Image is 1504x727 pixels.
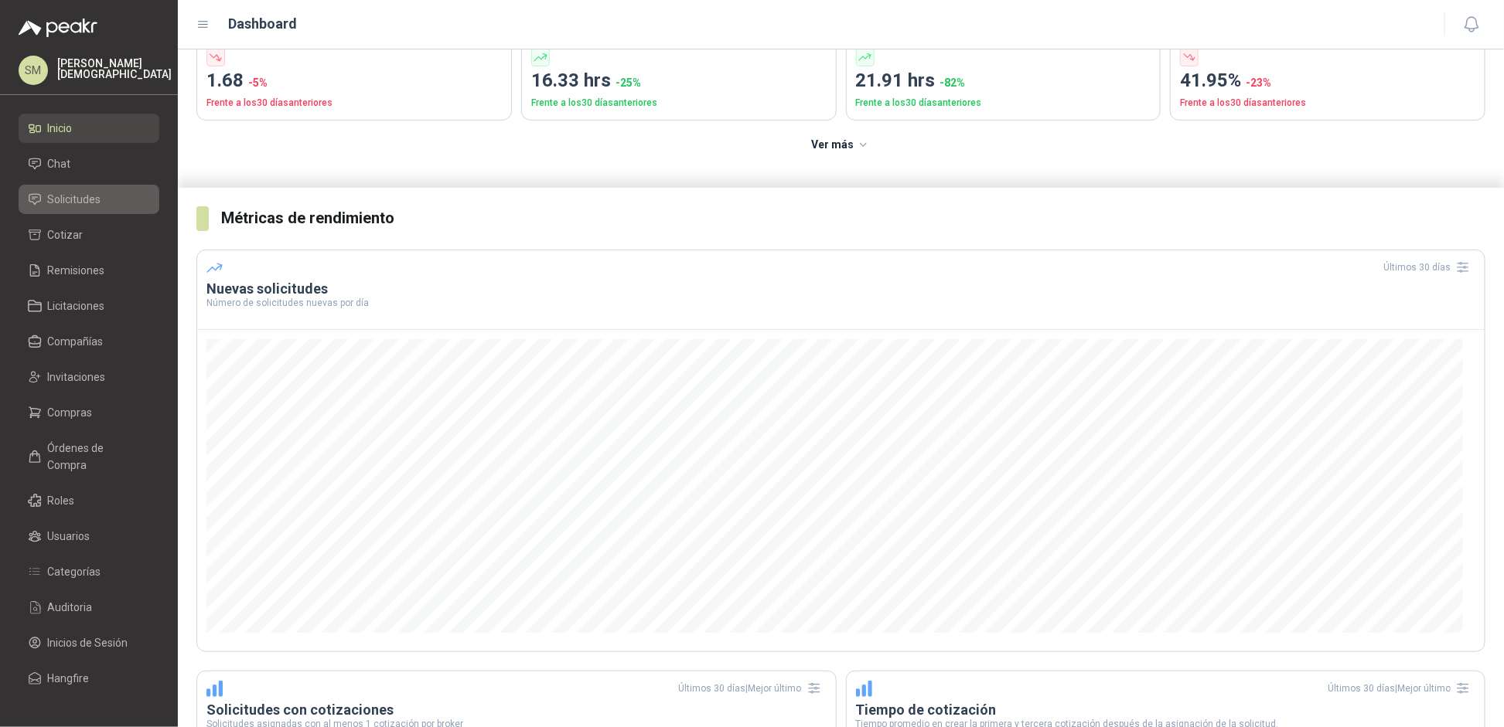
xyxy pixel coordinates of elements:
[1180,96,1475,110] p: Frente a los 30 días anteriores
[48,634,128,651] span: Inicios de Sesión
[48,404,93,421] span: Compras
[48,492,75,509] span: Roles
[206,96,502,110] p: Frente a los 30 días anteriores
[19,628,159,657] a: Inicios de Sesión
[48,670,90,687] span: Hangfire
[803,130,879,161] button: Ver más
[206,66,502,96] p: 1.68
[206,298,1475,307] p: Número de solicitudes nuevas por día
[19,149,159,178] a: Chat
[856,96,1151,110] p: Frente a los 30 días anteriores
[19,19,97,37] img: Logo peakr
[48,226,84,243] span: Cotizar
[940,76,966,89] span: -82 %
[19,291,159,321] a: Licitaciones
[48,155,71,172] span: Chat
[19,521,159,551] a: Usuarios
[1180,66,1475,96] p: 41.95%
[1328,676,1475,701] div: Últimos 30 días | Mejor último
[48,262,105,279] span: Remisiones
[19,185,159,214] a: Solicitudes
[48,528,90,545] span: Usuarios
[856,701,1476,719] h3: Tiempo de cotización
[248,76,268,89] span: -5 %
[19,327,159,356] a: Compañías
[616,76,641,89] span: -25 %
[531,66,827,96] p: 16.33 hrs
[19,593,159,622] a: Auditoria
[48,333,104,350] span: Compañías
[48,599,93,616] span: Auditoria
[19,256,159,285] a: Remisiones
[1383,255,1475,280] div: Últimos 30 días
[679,676,827,701] div: Últimos 30 días | Mejor último
[48,297,105,314] span: Licitaciones
[19,398,159,427] a: Compras
[531,96,827,110] p: Frente a los 30 días anteriores
[48,369,106,386] span: Invitaciones
[19,56,48,85] div: SM
[856,66,1151,96] p: 21.91 hrs
[221,206,1485,230] h3: Métricas de rendimiento
[1246,76,1271,89] span: -23 %
[19,362,159,392] a: Invitaciones
[48,563,101,580] span: Categorías
[19,433,159,480] a: Órdenes de Compra
[19,486,159,515] a: Roles
[206,280,1475,298] h3: Nuevas solicitudes
[19,664,159,693] a: Hangfire
[229,13,298,35] h1: Dashboard
[19,557,159,586] a: Categorías
[48,120,73,137] span: Inicio
[19,114,159,143] a: Inicio
[48,440,145,474] span: Órdenes de Compra
[206,701,827,719] h3: Solicitudes con cotizaciones
[19,220,159,250] a: Cotizar
[57,58,172,80] p: [PERSON_NAME] [DEMOGRAPHIC_DATA]
[48,191,101,208] span: Solicitudes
